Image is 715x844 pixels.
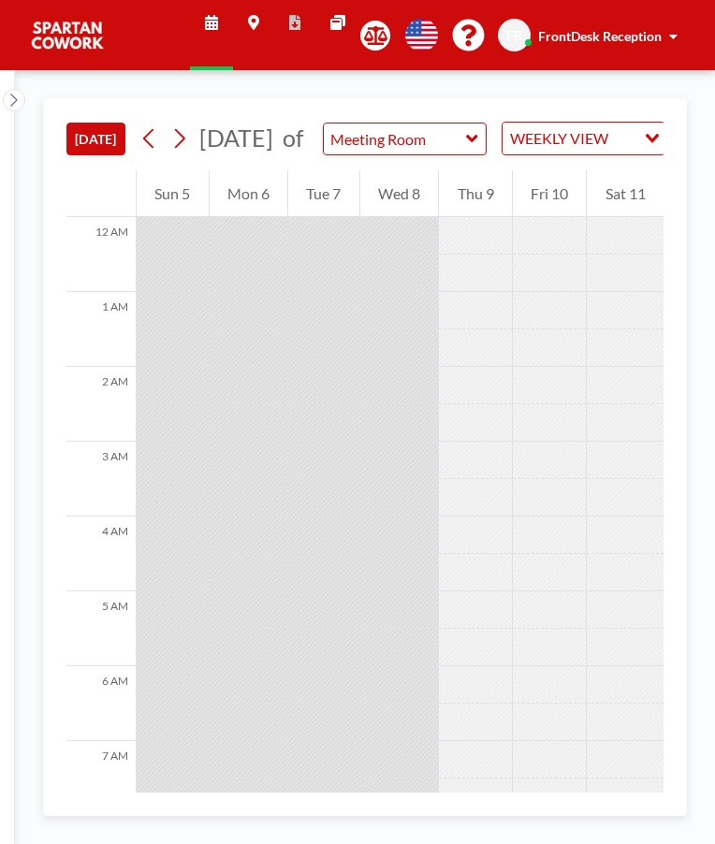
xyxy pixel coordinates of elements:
div: 3 AM [66,442,136,517]
span: WEEKLY VIEW [506,126,612,151]
span: FR [506,27,522,44]
div: Tue 7 [288,170,359,217]
span: of [283,124,303,153]
div: Mon 6 [210,170,288,217]
div: Wed 8 [360,170,439,217]
div: 12 AM [66,217,136,292]
button: [DATE] [66,123,125,155]
div: 2 AM [66,367,136,442]
input: Meeting Room [324,124,467,154]
img: organization-logo [30,17,105,54]
span: FrontDesk Reception [538,28,662,44]
div: 6 AM [66,666,136,741]
div: Sat 11 [587,170,664,217]
div: Sun 5 [137,170,209,217]
div: Search for option [503,123,664,154]
input: Search for option [614,126,634,151]
div: Thu 9 [439,170,512,217]
span: [DATE] [199,124,273,152]
div: 1 AM [66,292,136,367]
div: 5 AM [66,591,136,666]
div: 4 AM [66,517,136,591]
div: Fri 10 [513,170,587,217]
div: 7 AM [66,741,136,816]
